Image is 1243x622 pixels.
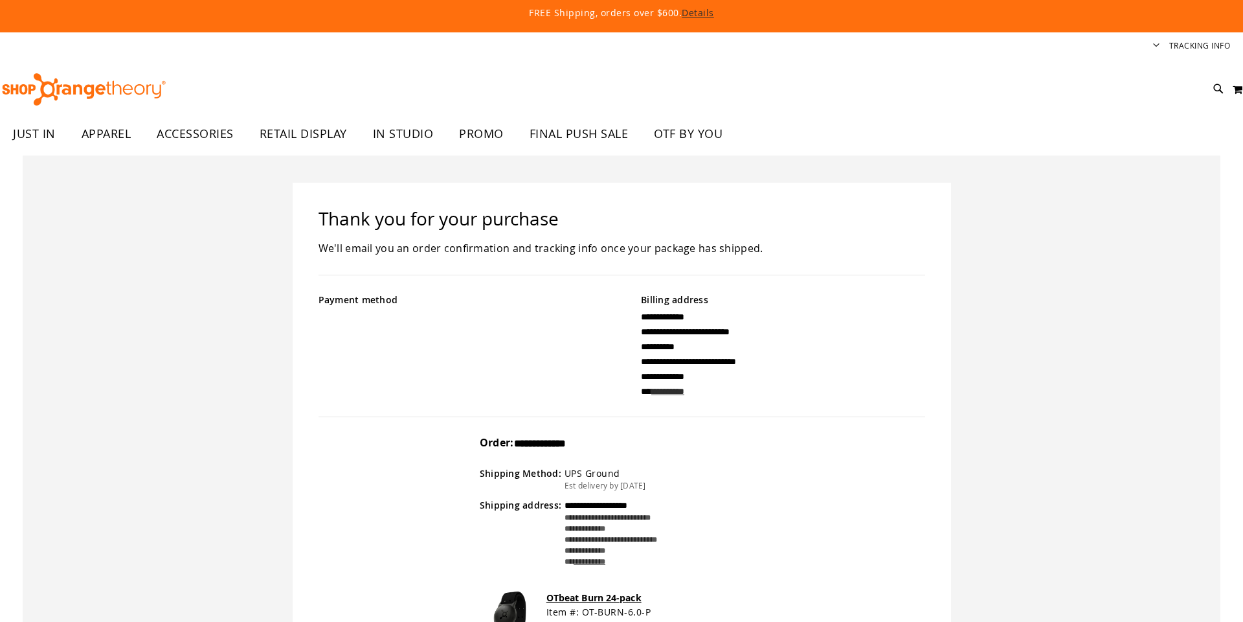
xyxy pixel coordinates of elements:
h1: Thank you for your purchase [319,209,925,229]
a: FINAL PUSH SALE [517,119,642,149]
div: Shipping Method: [480,467,565,491]
div: UPS Ground [565,467,646,480]
span: IN STUDIO [373,119,434,148]
span: JUST IN [13,119,56,148]
a: ACCESSORIES [144,119,247,149]
span: PROMO [459,119,504,148]
span: APPAREL [82,119,131,148]
div: Order: [480,435,764,459]
span: Est delivery by [DATE] [565,480,646,490]
div: Item #: OT-BURN-6.0-P [546,606,764,619]
span: FINAL PUSH SALE [530,119,629,148]
div: Billing address [641,294,925,310]
a: Details [682,6,714,19]
a: Tracking Info [1169,40,1231,51]
a: RETAIL DISPLAY [247,119,360,149]
p: FREE Shipping, orders over $600. [233,6,1010,19]
span: OTF BY YOU [654,119,722,148]
a: PROMO [446,119,517,149]
a: APPAREL [69,119,144,149]
a: OTF BY YOU [641,119,735,149]
a: OTbeat Burn 24-pack [546,592,642,604]
a: IN STUDIO [360,119,447,149]
div: We'll email you an order confirmation and tracking info once your package has shipped. [319,240,925,257]
div: Payment method [319,294,603,310]
span: ACCESSORIES [157,119,234,148]
span: RETAIL DISPLAY [260,119,347,148]
button: Account menu [1153,40,1159,52]
div: Shipping address: [480,499,565,568]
